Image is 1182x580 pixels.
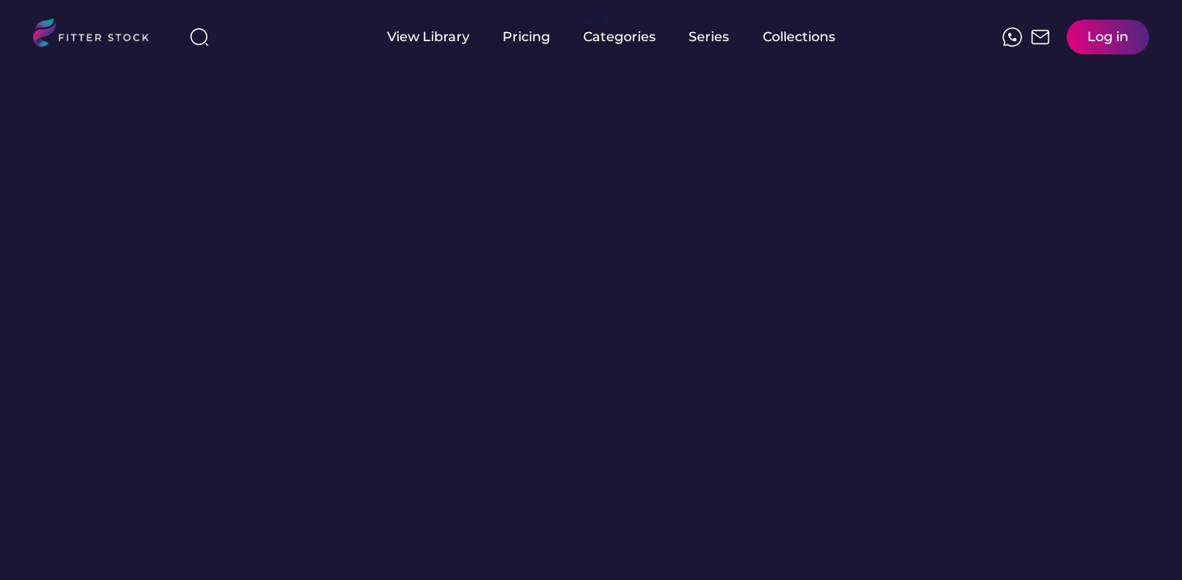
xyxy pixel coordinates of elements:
[189,27,209,47] img: search-normal%203.svg
[33,18,163,52] img: LOGO.svg
[583,28,656,46] div: Categories
[1087,28,1128,46] div: Log in
[689,28,730,46] div: Series
[502,28,550,46] div: Pricing
[1002,27,1022,47] img: meteor-icons_whatsapp%20%281%29.svg
[1030,27,1050,47] img: Frame%2051.svg
[387,28,470,46] div: View Library
[763,28,835,46] div: Collections
[583,8,605,25] div: fvck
